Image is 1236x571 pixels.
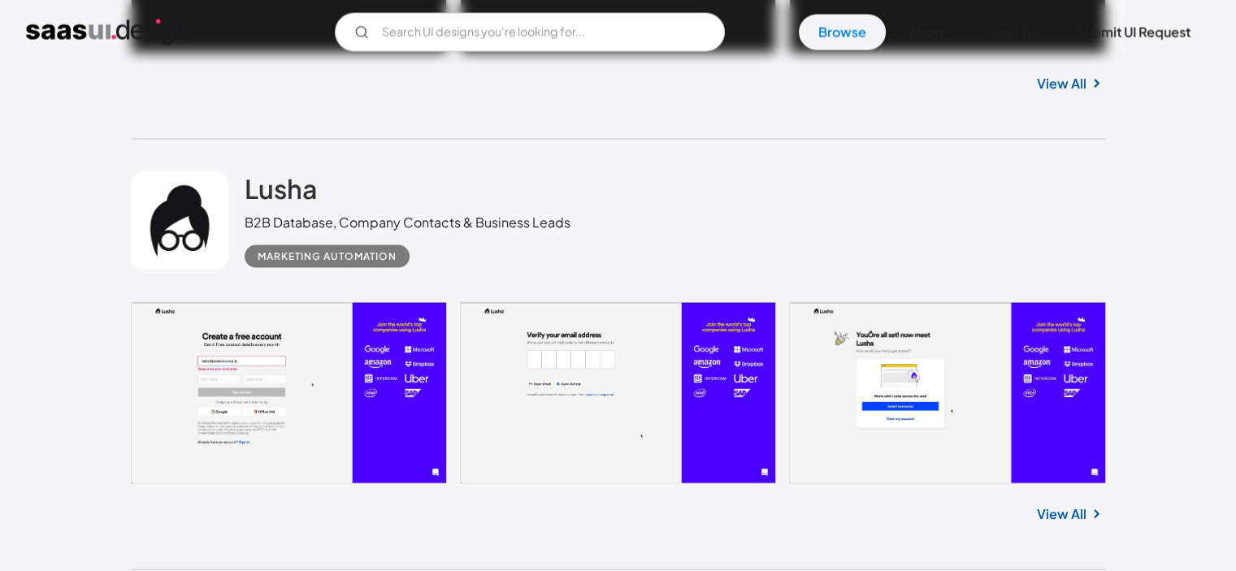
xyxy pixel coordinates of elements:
div: Marketing Automation [258,247,397,266]
a: About [889,15,966,50]
a: View All [1037,504,1086,524]
form: Email Form [335,13,725,52]
input: Search UI designs you're looking for... [335,13,725,52]
a: home [26,19,188,45]
div: B2B Database, Company Contacts & Business Leads [245,213,570,232]
a: Submit UI Request [1057,15,1210,50]
a: Browse [799,15,886,50]
a: View All [1037,74,1086,93]
a: Lusha [245,172,318,213]
a: SaaS Ai [969,15,1054,50]
h2: Lusha [245,172,318,205]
